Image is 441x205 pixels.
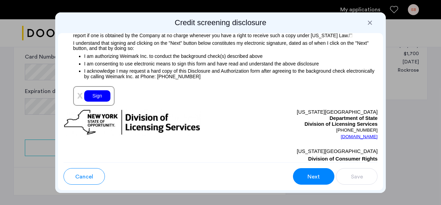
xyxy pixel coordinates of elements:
[351,173,363,181] span: Save
[84,51,378,60] p: I am authorizing Weimark Inc. to conduct the background check(s) described above
[220,127,378,133] p: [PHONE_NUMBER]
[77,90,83,101] span: x
[63,168,105,185] button: button
[307,173,320,181] span: Next
[63,38,378,51] p: I understand that signing and clicking on the "Next" button below constitutes my electronic signa...
[341,133,378,140] a: [DOMAIN_NAME]
[84,90,110,102] div: Sign
[220,155,378,163] p: Division of Consumer Rights
[349,34,352,37] img: 4LAxfPwtD6BVinC2vKR9tPz10Xbrctccj4YAocJUAAAAASUVORK5CYIIA
[75,173,93,181] span: Cancel
[220,147,378,155] p: [US_STATE][GEOGRAPHIC_DATA]
[63,109,201,136] img: new-york-logo.png
[58,18,383,28] h2: Credit screening disclosure
[220,109,378,115] p: [US_STATE][GEOGRAPHIC_DATA]
[84,68,378,79] p: I acknowledge I may request a hard copy of this Disclosure and Authorization form after agreeing ...
[293,168,334,185] button: button
[220,115,378,122] p: Department of State
[84,60,378,68] p: I am consenting to use electronic means to sign this form and have read and understand the above ...
[336,168,378,185] button: button
[220,121,378,127] p: Division of Licensing Services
